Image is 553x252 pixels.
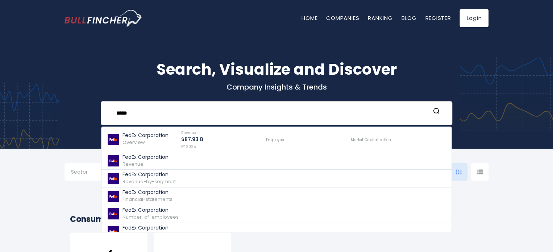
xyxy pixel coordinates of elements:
[266,137,284,142] span: Employee
[65,58,488,81] h1: Search, Visualize and Discover
[101,127,452,152] a: FedEx Corporation Overview Revenue $87.93 B FY 2025 Employee Market Capitalization
[101,223,452,240] a: FedEx Corporation Competitors
[456,169,462,174] img: icon-comp-grid.svg
[70,213,483,225] h2: Consumer Electronics
[326,14,359,22] a: Companies
[71,169,88,175] span: Sector
[101,205,452,223] a: FedEx Corporation Number-of-employees
[101,170,452,187] a: FedEx Corporation Revenue-by-segment
[122,214,179,220] span: Number-of-employees
[122,178,176,185] span: Revenue-by-segment
[181,136,203,142] p: $87.93 B
[122,154,169,160] p: FedEx Corporation
[122,231,152,238] span: Competitors
[122,207,179,213] p: FedEx Corporation
[122,172,176,178] p: FedEx Corporation
[65,10,142,26] a: Go to homepage
[122,196,172,203] span: Financial-statements
[122,161,144,168] span: Revenue
[425,14,451,22] a: Register
[101,187,452,205] a: FedEx Corporation Financial-statements
[71,166,117,179] input: Selection
[432,107,441,117] button: Search
[122,189,172,195] p: FedEx Corporation
[302,14,317,22] a: Home
[122,139,145,146] span: Overview
[368,14,392,22] a: Ranking
[181,130,197,136] span: Revenue
[65,10,142,26] img: bullfincher logo
[122,132,169,139] p: FedEx Corporation
[181,144,196,149] span: FY 2025
[401,14,416,22] a: Blog
[122,225,169,231] p: FedEx Corporation
[477,169,483,174] img: icon-comp-list-view.svg
[351,137,391,142] span: Market Capitalization
[65,82,488,92] p: Company Insights & Trends
[460,9,488,27] a: Login
[101,152,452,170] a: FedEx Corporation Revenue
